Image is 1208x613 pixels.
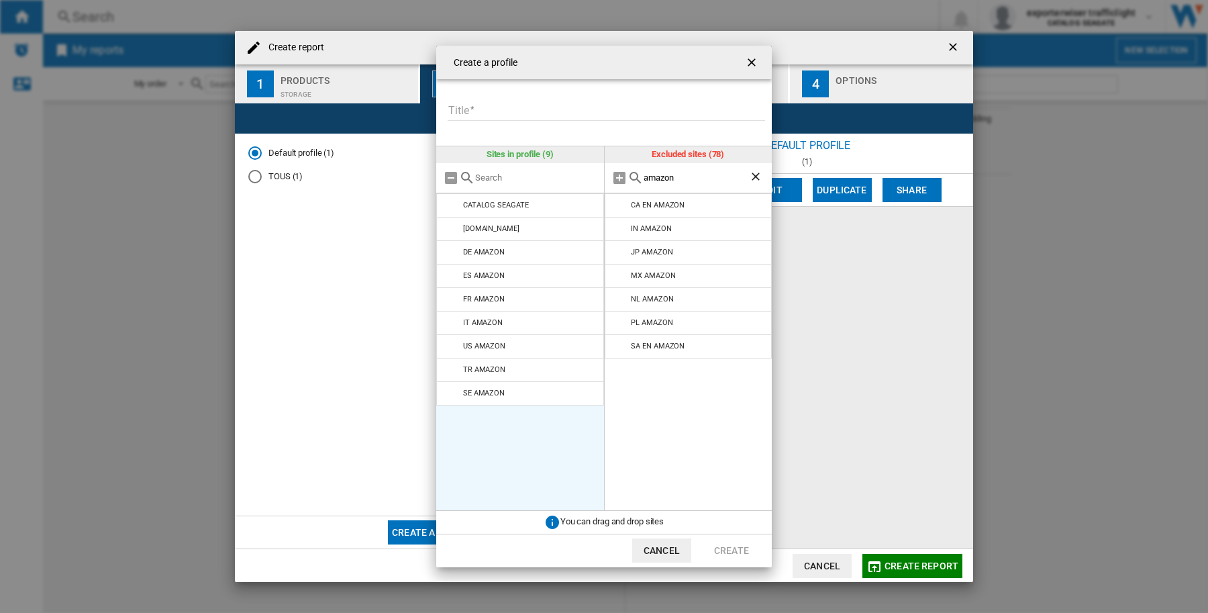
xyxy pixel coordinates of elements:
ng-md-icon: Clear search [749,170,765,186]
div: TR AMAZON [463,365,505,374]
span: You can drag and drop sites [560,516,664,526]
div: MX AMAZON [631,271,675,280]
div: NL AMAZON [631,295,673,303]
div: FR AMAZON [463,295,505,303]
ng-md-icon: getI18NText('BUTTONS.CLOSE_DIALOG') [745,56,761,72]
div: IT AMAZON [463,318,503,327]
input: Search [644,173,750,183]
div: PL AMAZON [631,318,672,327]
md-icon: Remove all [443,170,459,186]
input: Search [475,173,597,183]
button: Create [702,538,761,563]
div: [DOMAIN_NAME] [463,224,519,233]
div: SE AMAZON [463,389,505,397]
div: US AMAZON [463,342,505,350]
div: JP AMAZON [631,248,672,256]
div: ES AMAZON [463,271,505,280]
button: Cancel [632,538,691,563]
div: Excluded sites (78) [605,146,772,162]
div: DE AMAZON [463,248,505,256]
div: CATALOG SEAGATE [463,201,529,209]
div: SA EN AMAZON [631,342,685,350]
h4: Create a profile [447,56,518,70]
div: CA EN AMAZON [631,201,685,209]
div: IN AMAZON [631,224,671,233]
button: getI18NText('BUTTONS.CLOSE_DIALOG') [740,49,766,76]
div: Sites in profile (9) [436,146,604,162]
md-icon: Add all [611,170,627,186]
